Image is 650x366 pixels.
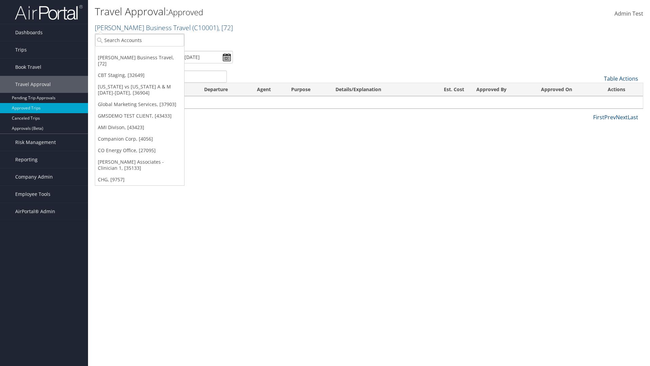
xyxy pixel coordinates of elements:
[95,174,184,185] a: CHG, [9757]
[593,114,604,121] a: First
[95,81,184,99] a: [US_STATE] vs [US_STATE] A & M [DATE]-[DATE], [36904]
[535,83,602,96] th: Approved On: activate to sort column ascending
[628,114,638,121] a: Last
[15,186,50,203] span: Employee Tools
[192,23,218,32] span: ( C10001 )
[218,23,233,32] span: , [ 72 ]
[15,76,51,93] span: Travel Approval
[95,96,643,108] td: No data available in table
[95,122,184,133] a: AMI Divison, [43423]
[15,203,55,220] span: AirPortal® Admin
[95,23,233,32] a: [PERSON_NAME] Business Travel
[95,156,184,174] a: [PERSON_NAME] Associates - Clinician 1, [35133]
[95,110,184,122] a: GMSDEMO TEST CLIENT, [43433]
[15,134,56,151] span: Risk Management
[95,99,184,110] a: Global Marketing Services, [37903]
[285,83,329,96] th: Purpose
[602,83,643,96] th: Actions
[251,83,285,96] th: Agent
[604,75,638,82] a: Table Actions
[95,34,184,46] input: Search Accounts
[95,4,460,19] h1: Travel Approval:
[162,51,233,63] input: [DATE] - [DATE]
[95,133,184,145] a: Companion Corp, [4056]
[424,83,470,96] th: Est. Cost: activate to sort column ascending
[95,52,184,69] a: [PERSON_NAME] Business Travel, [72]
[15,168,53,185] span: Company Admin
[614,10,643,17] span: Admin Test
[614,3,643,24] a: Admin Test
[15,59,41,76] span: Book Travel
[15,41,27,58] span: Trips
[95,36,460,44] p: Filter:
[616,114,628,121] a: Next
[95,69,184,81] a: CBT Staging, [32649]
[15,4,83,20] img: airportal-logo.png
[15,24,43,41] span: Dashboards
[95,145,184,156] a: CO Energy Office, [27095]
[329,83,424,96] th: Details/Explanation
[470,83,535,96] th: Approved By: activate to sort column ascending
[168,6,203,18] small: Approved
[604,114,616,121] a: Prev
[15,151,38,168] span: Reporting
[198,83,251,96] th: Departure: activate to sort column ascending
